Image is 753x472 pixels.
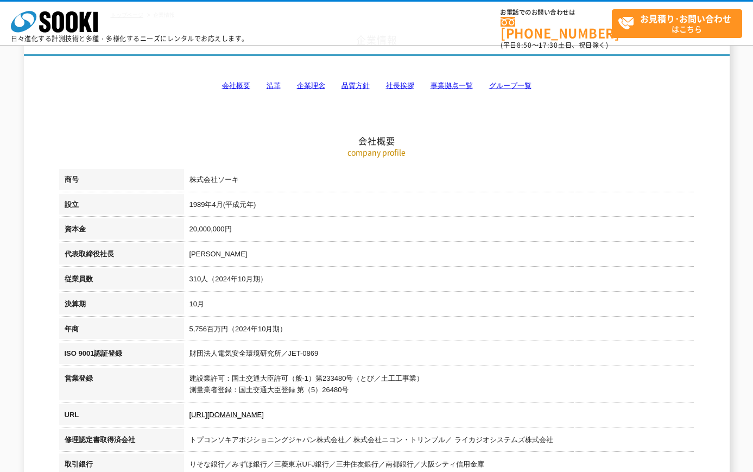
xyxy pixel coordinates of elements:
td: 株式会社ソーキ [184,169,694,194]
a: 社長挨拶 [386,81,414,90]
th: 修理認定書取得済会社 [59,429,184,454]
a: 会社概要 [222,81,250,90]
a: 事業拠点一覧 [431,81,473,90]
td: 310人（2024年10月期） [184,268,694,293]
td: トプコンソキアポジショニングジャパン株式会社／ 株式会社ニコン・トリンブル／ ライカジオシステムズ株式会社 [184,429,694,454]
td: 5,756百万円（2024年10月期） [184,318,694,343]
h2: 会社概要 [59,27,694,147]
a: 企業理念 [297,81,325,90]
th: 資本金 [59,218,184,243]
span: お電話でのお問い合わせは [501,9,612,16]
td: 建設業許可：国土交通大臣許可（般-1）第233480号（とび／土工工事業） 測量業者登録：国土交通大臣登録 第（5）26480号 [184,368,694,404]
span: 17:30 [539,40,558,50]
th: 営業登録 [59,368,184,404]
td: 10月 [184,293,694,318]
a: [URL][DOMAIN_NAME] [189,411,264,419]
span: はこちら [618,10,742,37]
td: 1989年4月(平成元年) [184,194,694,219]
td: 20,000,000円 [184,218,694,243]
span: (平日 ～ 土日、祝日除く) [501,40,608,50]
a: お見積り･お問い合わせはこちら [612,9,742,38]
a: 沿革 [267,81,281,90]
a: 品質方針 [341,81,370,90]
th: 年商 [59,318,184,343]
th: 決算期 [59,293,184,318]
th: ISO 9001認証登録 [59,343,184,368]
p: company profile [59,147,694,158]
p: 日々進化する計測技術と多種・多様化するニーズにレンタルでお応えします。 [11,35,249,42]
th: 代表取締役社長 [59,243,184,268]
td: 財団法人電気安全環境研究所／JET-0869 [184,343,694,368]
th: URL [59,404,184,429]
td: [PERSON_NAME] [184,243,694,268]
th: 商号 [59,169,184,194]
strong: お見積り･お問い合わせ [640,12,731,25]
a: グループ一覧 [489,81,531,90]
th: 従業員数 [59,268,184,293]
span: 8:50 [517,40,532,50]
a: [PHONE_NUMBER] [501,17,612,39]
th: 設立 [59,194,184,219]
